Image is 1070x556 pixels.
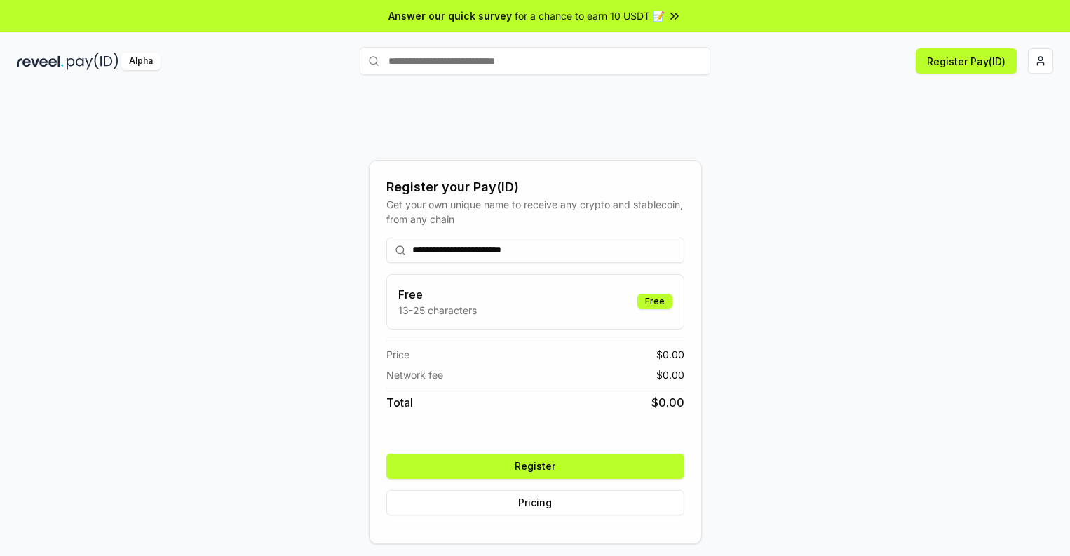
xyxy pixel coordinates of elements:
[515,8,665,23] span: for a chance to earn 10 USDT 📝
[67,53,118,70] img: pay_id
[121,53,161,70] div: Alpha
[916,48,1017,74] button: Register Pay(ID)
[386,490,684,515] button: Pricing
[651,394,684,411] span: $ 0.00
[386,454,684,479] button: Register
[398,286,477,303] h3: Free
[386,347,409,362] span: Price
[386,197,684,226] div: Get your own unique name to receive any crypto and stablecoin, from any chain
[656,367,684,382] span: $ 0.00
[17,53,64,70] img: reveel_dark
[386,177,684,197] div: Register your Pay(ID)
[386,394,413,411] span: Total
[656,347,684,362] span: $ 0.00
[637,294,672,309] div: Free
[388,8,512,23] span: Answer our quick survey
[386,367,443,382] span: Network fee
[398,303,477,318] p: 13-25 characters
